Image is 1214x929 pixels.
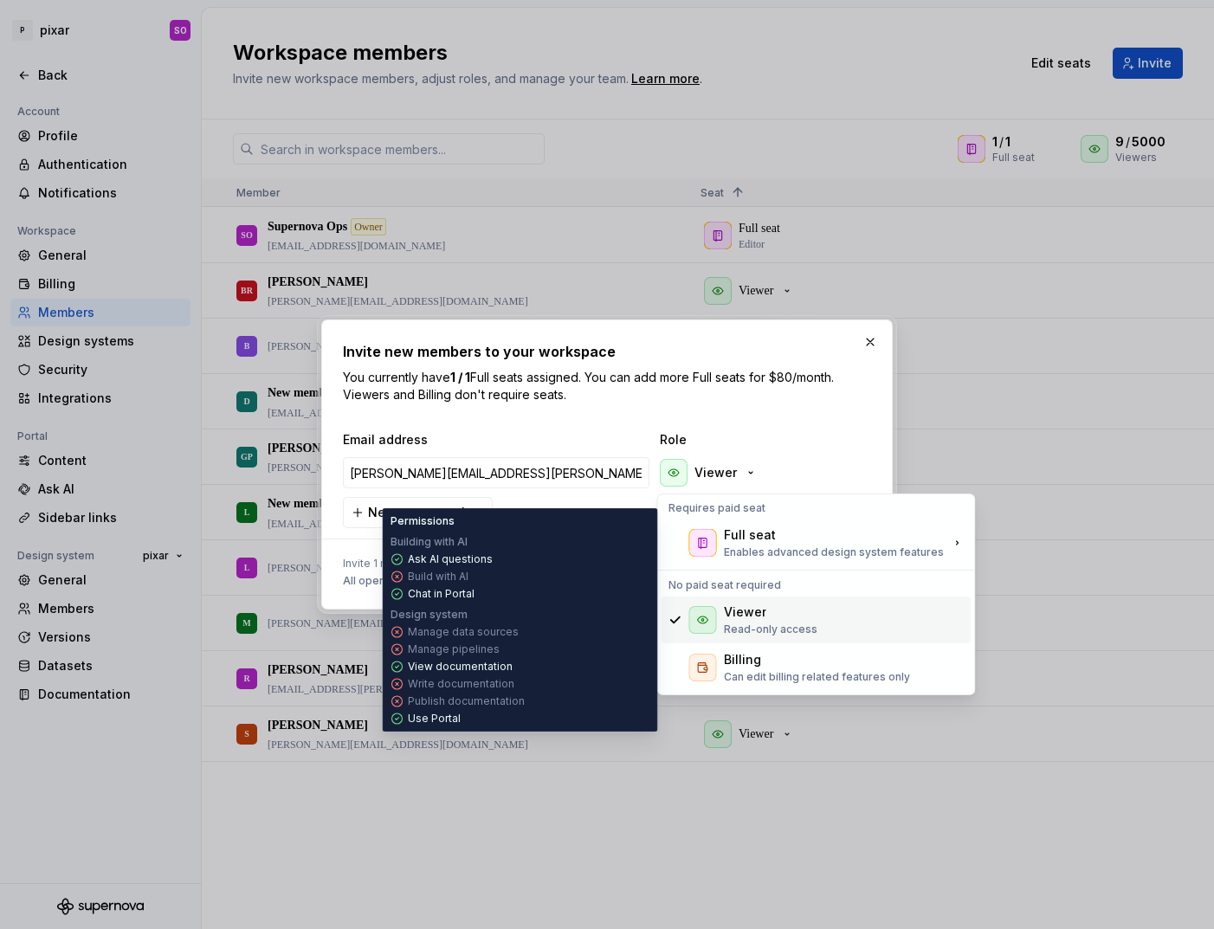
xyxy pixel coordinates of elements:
div: Viewer [724,603,766,621]
span: Invite 1 member to: [343,557,555,571]
p: Permissions [391,514,455,528]
p: Can edit billing related features only [724,670,910,684]
p: Build with AI [408,570,468,584]
span: All open design systems and projects [343,574,538,588]
p: Enables advanced design system features [724,545,944,559]
button: New team member [343,497,493,528]
div: Full seat [724,526,776,544]
button: Viewer [656,455,765,490]
div: Billing [724,651,761,668]
p: Use Portal [408,712,461,726]
div: Requires paid seat [662,498,972,519]
p: You currently have Full seats assigned. You can add more Full seats for $80/month. Viewers and Bi... [343,369,871,403]
span: New team member [368,504,481,521]
p: Ask AI questions [408,552,493,566]
p: View documentation [408,660,513,674]
p: Chat in Portal [408,587,475,601]
h2: Invite new members to your workspace [343,341,871,362]
span: Email address [343,431,653,448]
p: Manage pipelines [408,642,500,656]
b: 1 / 1 [450,370,470,384]
p: Building with AI [391,535,468,549]
div: No paid seat required [662,575,972,596]
p: Read-only access [724,623,817,636]
p: Design system [391,608,468,622]
span: Role [660,431,833,448]
p: Write documentation [408,677,514,691]
p: Manage data sources [408,625,519,639]
p: Viewer [694,464,737,481]
p: Publish documentation [408,694,525,708]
